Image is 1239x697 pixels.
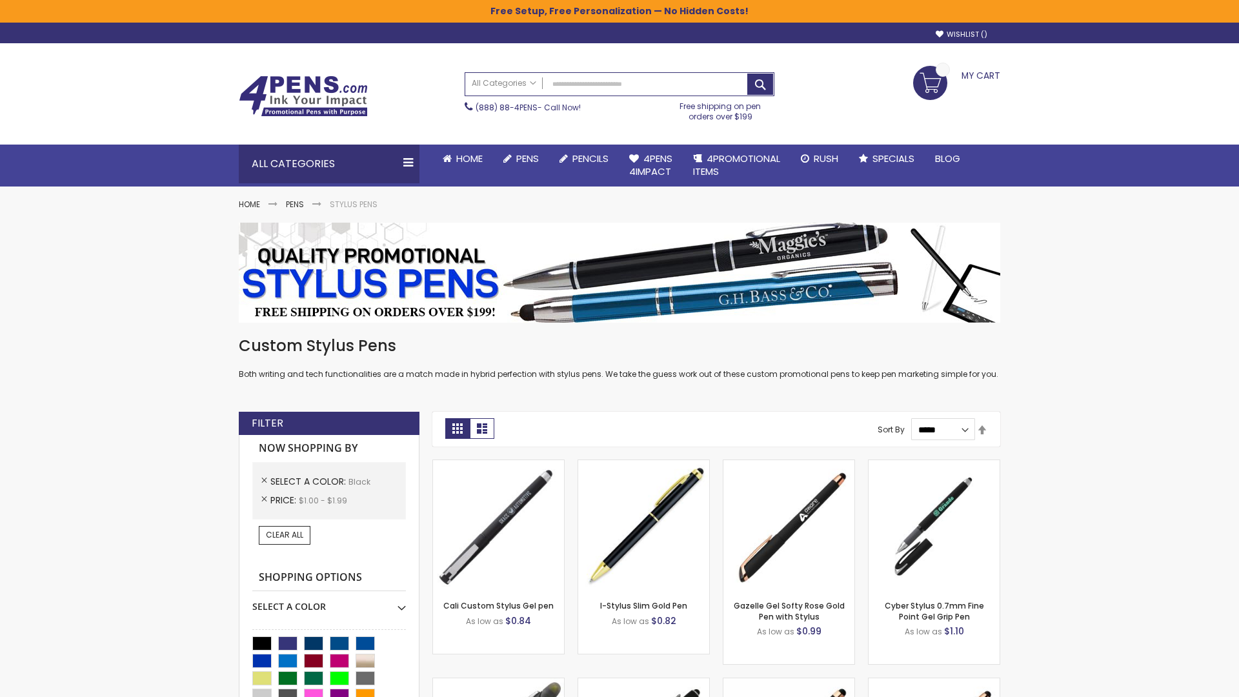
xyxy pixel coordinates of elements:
[936,30,987,39] a: Wishlist
[791,145,849,173] a: Rush
[476,102,538,113] a: (888) 88-4PENS
[476,102,581,113] span: - Call Now!
[330,199,378,210] strong: Stylus Pens
[456,152,483,165] span: Home
[935,152,960,165] span: Blog
[578,460,709,470] a: I-Stylus Slim Gold-Black
[252,416,283,430] strong: Filter
[549,145,619,173] a: Pencils
[465,73,543,94] a: All Categories
[878,424,905,435] label: Sort By
[252,564,406,592] strong: Shopping Options
[885,600,984,621] a: Cyber Stylus 0.7mm Fine Point Gel Grip Pen
[433,678,564,689] a: Souvenir® Jalan Highlighter Stylus Pen Combo-Black
[239,336,1000,380] div: Both writing and tech functionalities are a match made in hybrid perfection with stylus pens. We ...
[629,152,672,178] span: 4Pens 4impact
[443,600,554,611] a: Cali Custom Stylus Gel pen
[796,625,821,638] span: $0.99
[472,78,536,88] span: All Categories
[266,529,303,540] span: Clear All
[651,614,676,627] span: $0.82
[600,600,687,611] a: I-Stylus Slim Gold Pen
[869,460,1000,591] img: Cyber Stylus 0.7mm Fine Point Gel Grip Pen-Black
[723,678,854,689] a: Islander Softy Rose Gold Gel Pen with Stylus-Black
[683,145,791,187] a: 4PROMOTIONALITEMS
[433,460,564,470] a: Cali Custom Stylus Gel pen-Black
[433,460,564,591] img: Cali Custom Stylus Gel pen-Black
[578,460,709,591] img: I-Stylus Slim Gold-Black
[239,76,368,117] img: 4Pens Custom Pens and Promotional Products
[505,614,531,627] span: $0.84
[348,476,370,487] span: Black
[239,223,1000,323] img: Stylus Pens
[757,626,794,637] span: As low as
[286,199,304,210] a: Pens
[572,152,609,165] span: Pencils
[299,495,347,506] span: $1.00 - $1.99
[872,152,914,165] span: Specials
[466,616,503,627] span: As low as
[578,678,709,689] a: Custom Soft Touch® Metal Pens with Stylus-Black
[239,199,260,210] a: Home
[849,145,925,173] a: Specials
[667,96,775,122] div: Free shipping on pen orders over $199
[734,600,845,621] a: Gazelle Gel Softy Rose Gold Pen with Stylus
[723,460,854,591] img: Gazelle Gel Softy Rose Gold Pen with Stylus-Black
[445,418,470,439] strong: Grid
[252,435,406,462] strong: Now Shopping by
[693,152,780,178] span: 4PROMOTIONAL ITEMS
[259,526,310,544] a: Clear All
[905,626,942,637] span: As low as
[239,336,1000,356] h1: Custom Stylus Pens
[925,145,971,173] a: Blog
[432,145,493,173] a: Home
[516,152,539,165] span: Pens
[944,625,964,638] span: $1.10
[869,460,1000,470] a: Cyber Stylus 0.7mm Fine Point Gel Grip Pen-Black
[869,678,1000,689] a: Gazelle Gel Softy Rose Gold Pen with Stylus - ColorJet-Black
[493,145,549,173] a: Pens
[270,475,348,488] span: Select A Color
[814,152,838,165] span: Rush
[612,616,649,627] span: As low as
[270,494,299,507] span: Price
[239,145,419,183] div: All Categories
[619,145,683,187] a: 4Pens4impact
[252,591,406,613] div: Select A Color
[723,460,854,470] a: Gazelle Gel Softy Rose Gold Pen with Stylus-Black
